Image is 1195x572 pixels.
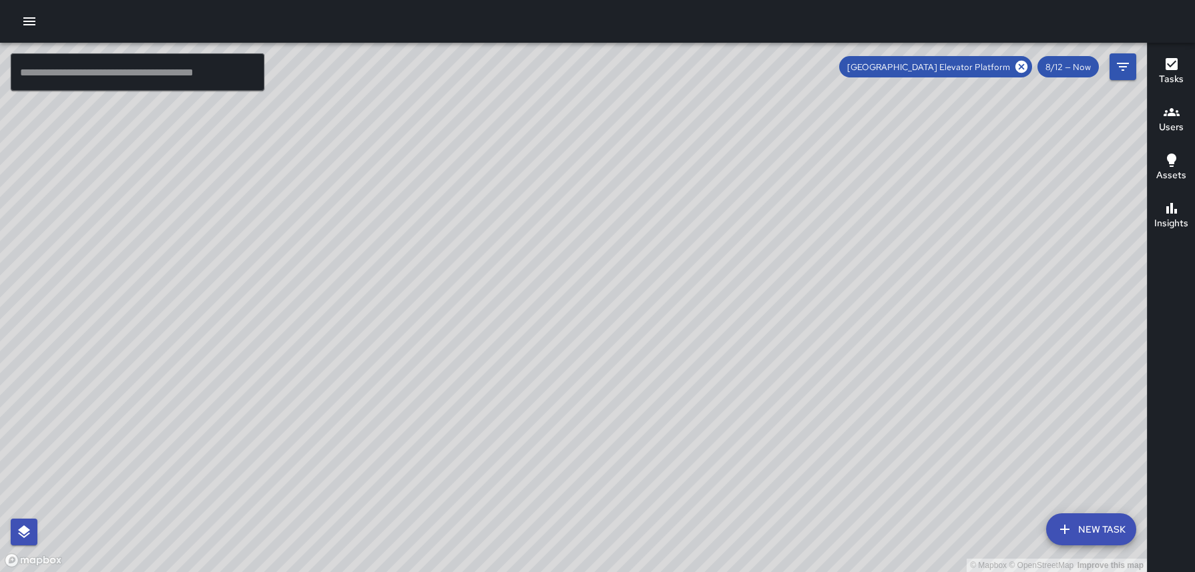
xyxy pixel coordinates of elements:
[1154,216,1188,231] h6: Insights
[839,61,1018,73] span: [GEOGRAPHIC_DATA] Elevator Platform
[1148,144,1195,192] button: Assets
[1037,61,1099,73] span: 8/12 — Now
[1148,192,1195,240] button: Insights
[1046,513,1136,545] button: New Task
[839,56,1032,77] div: [GEOGRAPHIC_DATA] Elevator Platform
[1148,96,1195,144] button: Users
[1110,53,1136,80] button: Filters
[1156,168,1186,183] h6: Assets
[1148,48,1195,96] button: Tasks
[1159,120,1184,135] h6: Users
[1159,72,1184,87] h6: Tasks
